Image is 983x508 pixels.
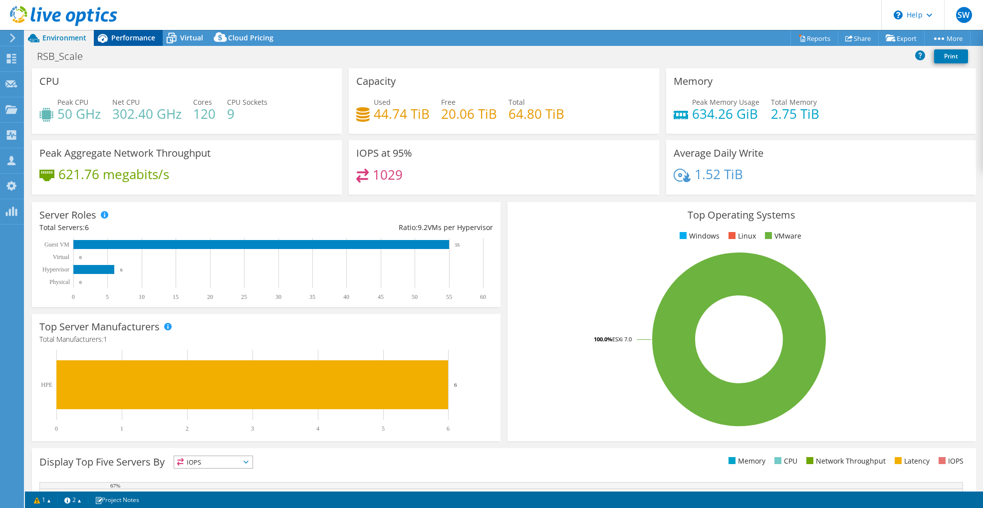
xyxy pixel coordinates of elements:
[316,425,319,432] text: 4
[956,7,972,23] span: SW
[726,231,756,242] li: Linux
[193,108,216,119] h4: 120
[374,108,430,119] h4: 44.74 TiB
[32,51,98,62] h1: RSB_Scale
[266,222,492,233] div: Ratio: VMs per Hypervisor
[180,33,203,42] span: Virtual
[110,483,120,489] text: 67%
[924,30,971,46] a: More
[39,76,59,87] h3: CPU
[227,108,267,119] h4: 9
[726,456,765,467] li: Memory
[49,278,70,285] text: Physical
[79,255,82,260] text: 0
[594,335,612,343] tspan: 100.0%
[612,335,632,343] tspan: ESXi 7.0
[39,321,160,332] h3: Top Server Manufacturers
[374,97,391,107] span: Used
[42,33,86,42] span: Environment
[39,222,266,233] div: Total Servers:
[193,97,212,107] span: Cores
[103,334,107,344] span: 1
[227,97,267,107] span: CPU Sockets
[692,108,759,119] h4: 634.26 GiB
[894,10,903,19] svg: \n
[934,49,968,63] a: Print
[39,210,96,221] h3: Server Roles
[79,280,82,285] text: 0
[186,425,189,432] text: 2
[120,267,123,272] text: 6
[120,425,123,432] text: 1
[88,494,146,506] a: Project Notes
[174,456,252,468] span: IOPS
[771,97,817,107] span: Total Memory
[441,97,456,107] span: Free
[892,456,930,467] li: Latency
[27,494,58,506] a: 1
[57,97,88,107] span: Peak CPU
[39,148,211,159] h3: Peak Aggregate Network Throughput
[55,425,58,432] text: 0
[695,169,743,180] h4: 1.52 TiB
[251,425,254,432] text: 3
[804,456,886,467] li: Network Throughput
[41,381,52,388] text: HPE
[515,210,969,221] h3: Top Operating Systems
[139,293,145,300] text: 10
[112,108,182,119] h4: 302.40 GHz
[936,456,964,467] li: IOPS
[674,148,763,159] h3: Average Daily Write
[42,266,69,273] text: Hypervisor
[58,169,169,180] h4: 621.76 megabits/s
[447,425,450,432] text: 6
[343,293,349,300] text: 40
[772,456,797,467] li: CPU
[356,76,396,87] h3: Capacity
[85,223,89,232] span: 6
[382,425,385,432] text: 5
[111,33,155,42] span: Performance
[356,148,412,159] h3: IOPS at 95%
[112,97,140,107] span: Net CPU
[57,494,88,506] a: 2
[72,293,75,300] text: 0
[106,293,109,300] text: 5
[241,293,247,300] text: 25
[508,97,525,107] span: Total
[207,293,213,300] text: 20
[878,30,925,46] a: Export
[373,169,403,180] h4: 1029
[57,108,101,119] h4: 50 GHz
[674,76,713,87] h3: Memory
[418,223,428,232] span: 9.2
[677,231,720,242] li: Windows
[454,382,457,388] text: 6
[44,241,69,248] text: Guest VM
[692,97,759,107] span: Peak Memory Usage
[508,108,564,119] h4: 64.80 TiB
[446,293,452,300] text: 55
[39,334,493,345] h4: Total Manufacturers:
[838,30,879,46] a: Share
[53,254,70,260] text: Virtual
[441,108,497,119] h4: 20.06 TiB
[762,231,801,242] li: VMware
[173,293,179,300] text: 15
[455,243,460,248] text: 55
[412,293,418,300] text: 50
[378,293,384,300] text: 45
[228,33,273,42] span: Cloud Pricing
[480,293,486,300] text: 60
[275,293,281,300] text: 30
[790,30,838,46] a: Reports
[771,108,819,119] h4: 2.75 TiB
[309,293,315,300] text: 35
